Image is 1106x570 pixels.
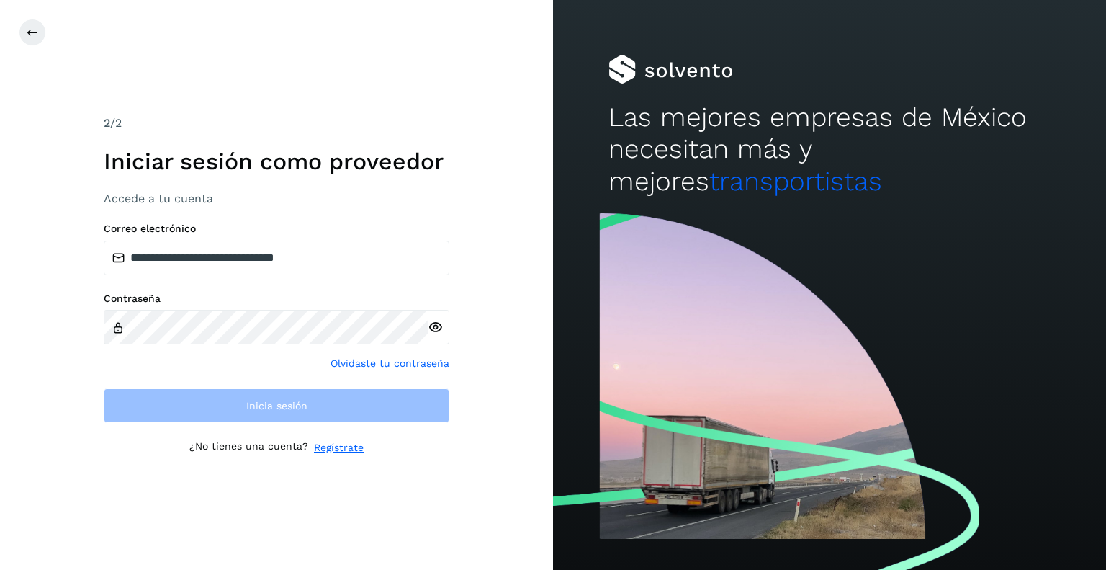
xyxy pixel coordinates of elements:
p: ¿No tienes una cuenta? [189,440,308,455]
span: transportistas [709,166,882,197]
button: Inicia sesión [104,388,449,423]
h1: Iniciar sesión como proveedor [104,148,449,175]
a: Olvidaste tu contraseña [331,356,449,371]
label: Correo electrónico [104,223,449,235]
span: 2 [104,116,110,130]
label: Contraseña [104,293,449,305]
div: /2 [104,115,449,132]
span: Inicia sesión [246,401,307,411]
h3: Accede a tu cuenta [104,192,449,205]
h2: Las mejores empresas de México necesitan más y mejores [608,102,1051,197]
a: Regístrate [314,440,364,455]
